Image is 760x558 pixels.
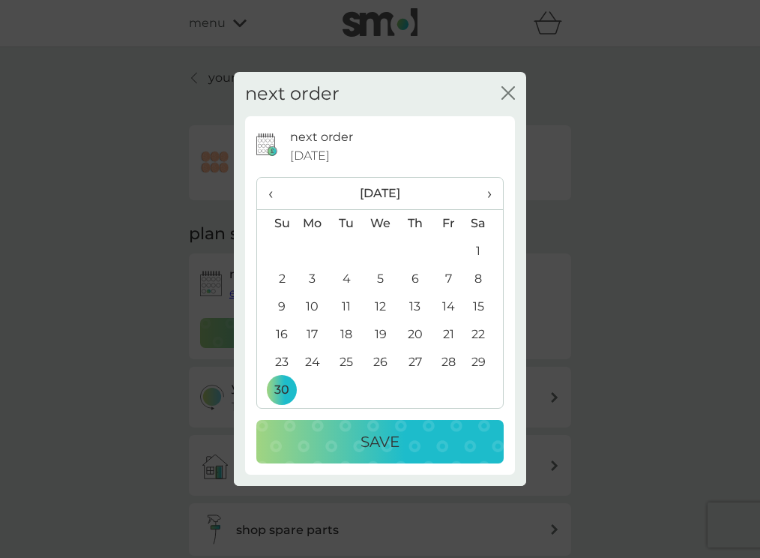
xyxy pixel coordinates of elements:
td: 3 [295,265,330,293]
td: 18 [330,321,364,349]
span: [DATE] [290,146,330,166]
td: 10 [295,293,330,321]
td: 13 [398,293,432,321]
td: 15 [465,293,503,321]
button: Save [256,420,504,463]
td: 2 [257,265,295,293]
span: ‹ [268,178,284,209]
td: 6 [398,265,432,293]
td: 12 [364,293,398,321]
th: Tu [330,209,364,238]
th: We [364,209,398,238]
td: 21 [432,321,465,349]
td: 19 [364,321,398,349]
th: Fr [432,209,465,238]
th: Su [257,209,295,238]
th: Mo [295,209,330,238]
td: 5 [364,265,398,293]
td: 28 [432,349,465,376]
td: 14 [432,293,465,321]
p: next order [290,127,353,147]
td: 23 [257,349,295,376]
button: close [501,86,515,102]
td: 7 [432,265,465,293]
td: 24 [295,349,330,376]
td: 22 [465,321,503,349]
td: 29 [465,349,503,376]
td: 4 [330,265,364,293]
td: 20 [398,321,432,349]
td: 27 [398,349,432,376]
p: Save [361,430,399,454]
td: 16 [257,321,295,349]
span: › [477,178,492,209]
td: 9 [257,293,295,321]
h2: next order [245,83,340,105]
td: 8 [465,265,503,293]
td: 26 [364,349,398,376]
th: Th [398,209,432,238]
td: 17 [295,321,330,349]
td: 11 [330,293,364,321]
td: 30 [257,376,295,404]
td: 25 [330,349,364,376]
th: [DATE] [295,178,465,210]
th: Sa [465,209,503,238]
td: 1 [465,238,503,265]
